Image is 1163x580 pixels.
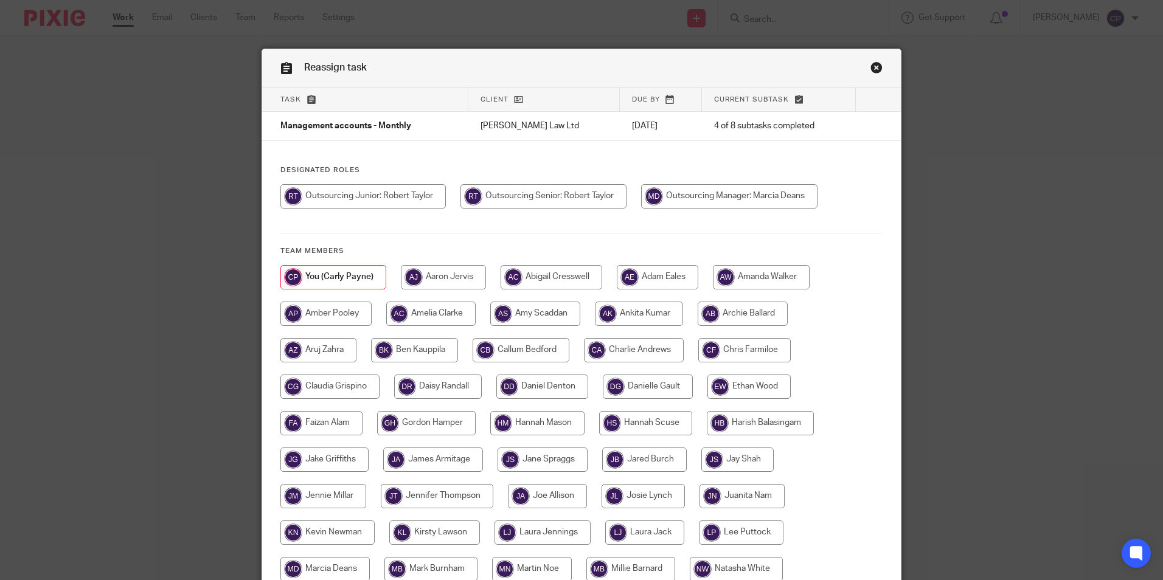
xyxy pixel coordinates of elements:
[481,120,608,132] p: [PERSON_NAME] Law Ltd
[280,122,411,131] span: Management accounts - Monthly
[481,96,509,103] span: Client
[280,96,301,103] span: Task
[632,120,690,132] p: [DATE]
[714,96,789,103] span: Current subtask
[280,246,883,256] h4: Team members
[870,61,883,78] a: Close this dialog window
[280,165,883,175] h4: Designated Roles
[632,96,660,103] span: Due by
[702,112,856,141] td: 4 of 8 subtasks completed
[304,63,367,72] span: Reassign task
